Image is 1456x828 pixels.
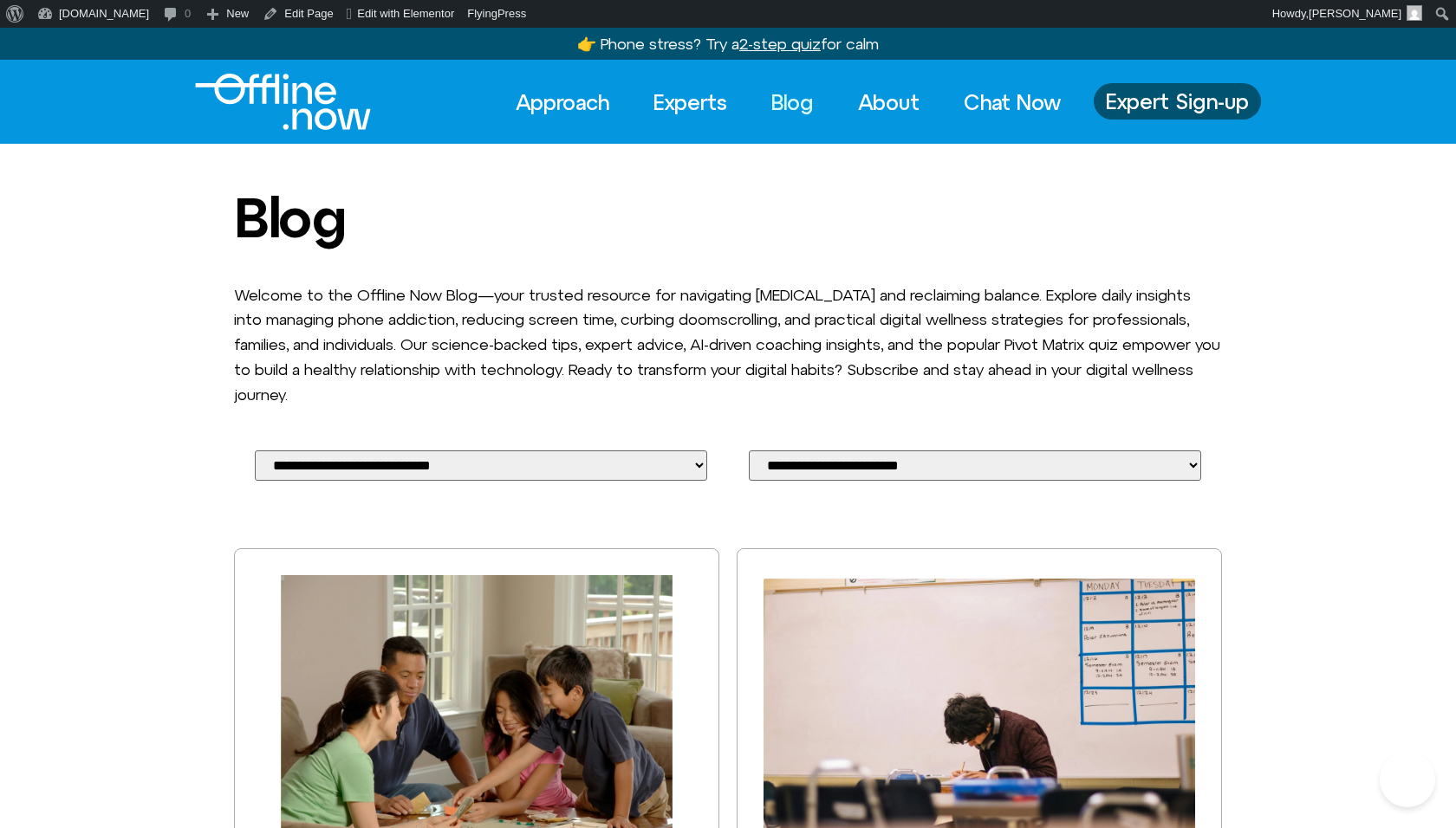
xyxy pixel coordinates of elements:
[500,83,1076,121] nav: Menu
[577,35,879,53] a: 👉 Phone stress? Try a2-step quizfor calm
[1094,83,1261,120] a: Expert Sign-up
[756,83,829,121] a: Blog
[1106,90,1249,113] span: Expert Sign-up
[500,83,625,121] a: Approach
[234,187,1222,248] h1: Blog
[195,74,341,130] div: Logo
[739,35,821,53] u: 2-step quiz
[234,286,1220,404] span: Welcome to the Offline Now Blog—your trusted resource for navigating [MEDICAL_DATA] and reclaimin...
[255,450,707,481] select: Select Your Blog Post Category
[842,83,935,121] a: About
[1309,7,1401,20] span: [PERSON_NAME]
[638,83,743,121] a: Experts
[195,74,371,130] img: Offline.Now logo in white. Text of the words offline.now with a line going through the "O"
[1380,752,1435,807] iframe: Botpress
[749,450,1201,481] select: Select Your Blog Post Tag
[357,7,454,20] span: Edit with Elementor
[948,83,1076,121] a: Chat Now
